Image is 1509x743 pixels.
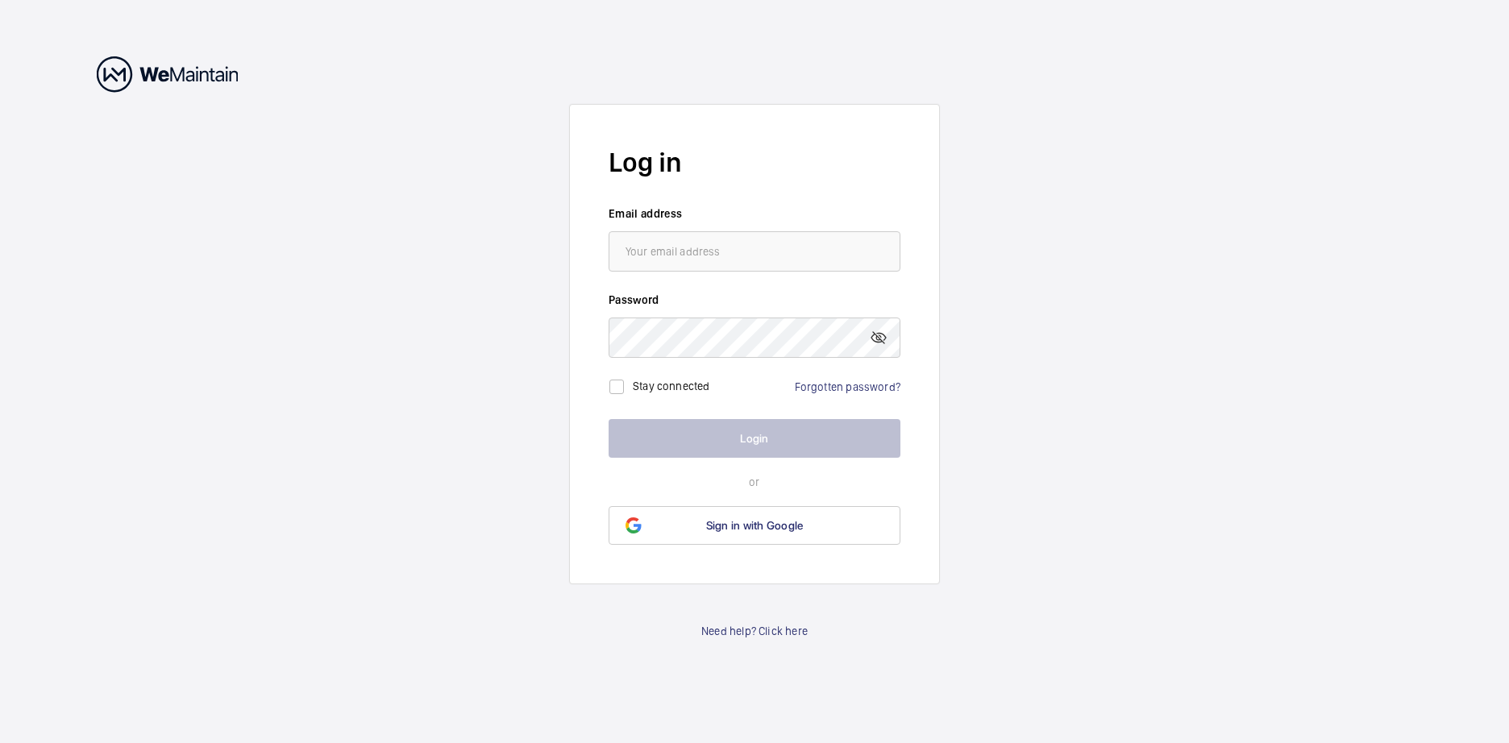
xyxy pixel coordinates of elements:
[609,143,900,181] h2: Log in
[706,519,804,532] span: Sign in with Google
[609,474,900,490] p: or
[633,380,710,392] label: Stay connected
[609,292,900,308] label: Password
[609,205,900,222] label: Email address
[795,380,900,393] a: Forgotten password?
[701,623,808,639] a: Need help? Click here
[609,231,900,272] input: Your email address
[609,419,900,458] button: Login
